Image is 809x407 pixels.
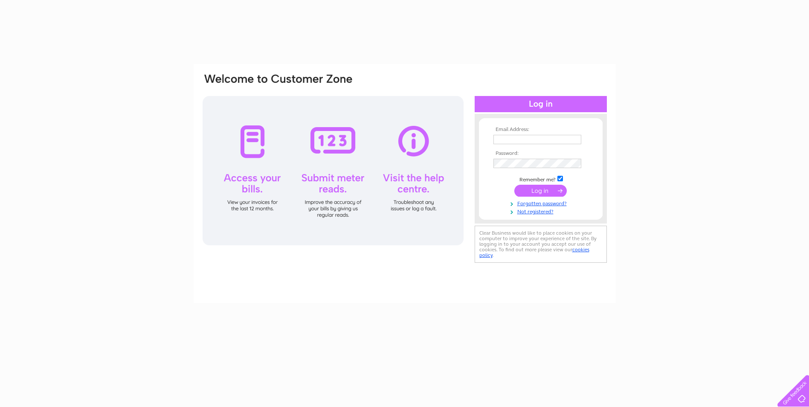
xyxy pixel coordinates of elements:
[479,247,589,258] a: cookies policy
[491,127,590,133] th: Email Address:
[491,174,590,183] td: Remember me?
[491,151,590,157] th: Password:
[493,199,590,207] a: Forgotten password?
[493,207,590,215] a: Not registered?
[514,185,567,197] input: Submit
[475,226,607,263] div: Clear Business would like to place cookies on your computer to improve your experience of the sit...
